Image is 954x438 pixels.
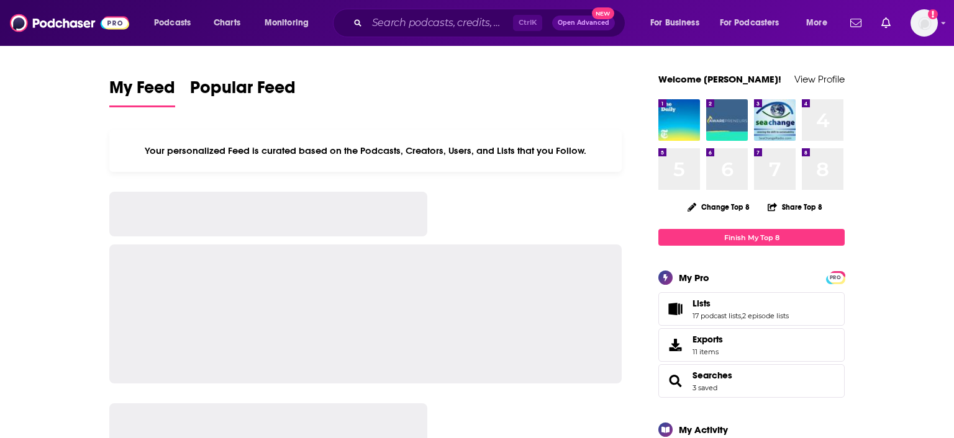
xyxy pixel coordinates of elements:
[658,73,781,85] a: Welcome [PERSON_NAME]!
[806,14,827,32] span: More
[658,328,845,362] a: Exports
[911,9,938,37] img: User Profile
[720,14,779,32] span: For Podcasters
[109,77,175,105] span: My Feed
[109,130,622,172] div: Your personalized Feed is curated based on the Podcasts, Creators, Users, and Lists that you Follow.
[754,99,796,141] img: Sea Change Radio
[154,14,191,32] span: Podcasts
[794,73,845,85] a: View Profile
[706,99,748,141] img: Awarepreneurs
[742,311,789,320] a: 2 episode lists
[658,292,845,326] span: Lists
[256,13,325,33] button: open menu
[206,13,248,33] a: Charts
[109,77,175,107] a: My Feed
[693,311,741,320] a: 17 podcast lists
[693,298,711,309] span: Lists
[797,13,843,33] button: open menu
[876,12,896,34] a: Show notifications dropdown
[145,13,207,33] button: open menu
[265,14,309,32] span: Monitoring
[693,298,789,309] a: Lists
[680,199,757,215] button: Change Top 8
[345,9,637,37] div: Search podcasts, credits, & more...
[911,9,938,37] span: Logged in as StraussPodchaser
[712,13,797,33] button: open menu
[693,334,723,345] span: Exports
[663,336,688,354] span: Exports
[693,370,732,381] a: Searches
[693,383,717,392] a: 3 saved
[767,195,823,219] button: Share Top 8
[845,12,866,34] a: Show notifications dropdown
[741,311,742,320] span: ,
[592,7,614,19] span: New
[552,16,615,30] button: Open AdvancedNew
[693,347,723,356] span: 11 items
[679,272,709,284] div: My Pro
[190,77,296,105] span: Popular Feed
[10,11,129,35] img: Podchaser - Follow, Share and Rate Podcasts
[911,9,938,37] button: Show profile menu
[658,364,845,398] span: Searches
[663,372,688,390] a: Searches
[828,273,843,282] span: PRO
[658,229,845,246] a: Finish My Top 8
[214,14,240,32] span: Charts
[642,13,715,33] button: open menu
[650,14,699,32] span: For Business
[928,9,938,19] svg: Add a profile image
[190,77,296,107] a: Popular Feed
[658,99,700,141] img: The Daily
[513,15,542,31] span: Ctrl K
[828,272,843,282] a: PRO
[558,20,609,26] span: Open Advanced
[367,13,513,33] input: Search podcasts, credits, & more...
[679,424,728,436] div: My Activity
[663,300,688,318] a: Lists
